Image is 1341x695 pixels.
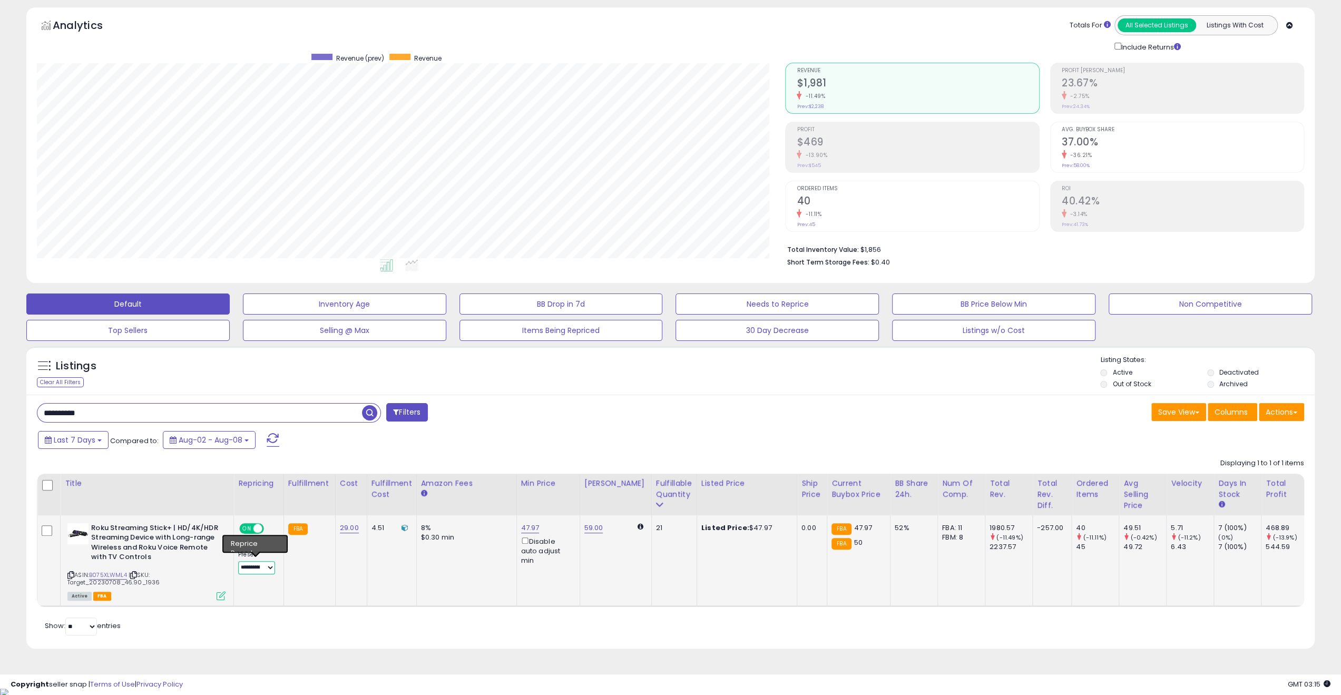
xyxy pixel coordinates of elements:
[990,523,1032,533] div: 1980.57
[1171,523,1213,533] div: 5.71
[65,478,229,489] div: Title
[336,54,384,63] span: Revenue (prev)
[797,195,1039,209] h2: 40
[1066,92,1090,100] small: -2.75%
[797,103,823,110] small: Prev: $2,238
[45,621,121,631] span: Show: entries
[797,127,1039,133] span: Profit
[942,523,977,533] div: FBA: 11
[37,377,84,387] div: Clear All Filters
[1062,127,1304,133] span: Avg. Buybox Share
[262,524,279,533] span: OFF
[1151,403,1206,421] button: Save View
[1062,162,1090,169] small: Prev: 58.00%
[1266,523,1308,533] div: 468.89
[1219,368,1259,377] label: Deactivated
[163,431,256,449] button: Aug-02 - Aug-08
[1076,542,1119,552] div: 45
[179,435,242,445] span: Aug-02 - Aug-08
[1062,103,1090,110] small: Prev: 24.34%
[797,68,1039,74] span: Revenue
[11,680,183,690] div: seller snap | |
[892,320,1095,341] button: Listings w/o Cost
[56,359,96,374] h5: Listings
[521,478,575,489] div: Min Price
[831,478,886,500] div: Current Buybox Price
[1107,41,1193,53] div: Include Returns
[93,592,111,601] span: FBA
[110,436,159,446] span: Compared to:
[521,535,572,566] div: Disable auto adjust min
[421,489,427,498] small: Amazon Fees.
[238,540,276,549] div: Win BuyBox
[701,523,749,533] b: Listed Price:
[1208,403,1257,421] button: Columns
[371,478,412,500] div: Fulfillment Cost
[676,293,879,315] button: Needs to Reprice
[854,537,863,547] span: 50
[1123,478,1162,511] div: Avg Selling Price
[892,293,1095,315] button: BB Price Below Min
[1218,542,1261,552] div: 7 (100%)
[1123,542,1166,552] div: 49.72
[990,478,1028,500] div: Total Rev.
[414,54,442,63] span: Revenue
[1066,210,1088,218] small: -3.14%
[656,523,689,533] div: 21
[67,523,226,599] div: ASIN:
[26,293,230,315] button: Default
[1076,478,1114,500] div: Ordered Items
[990,542,1032,552] div: 2237.57
[1062,186,1304,192] span: ROI
[26,320,230,341] button: Top Sellers
[421,523,508,533] div: 8%
[1062,221,1088,228] small: Prev: 41.73%
[797,186,1039,192] span: Ordered Items
[1218,478,1257,500] div: Days In Stock
[996,533,1023,542] small: (-11.49%)
[238,551,276,575] div: Preset:
[584,523,603,533] a: 59.00
[340,523,359,533] a: 29.00
[1266,478,1304,500] div: Total Profit
[54,435,95,445] span: Last 7 Days
[11,679,49,689] strong: Copyright
[584,478,647,489] div: [PERSON_NAME]
[1062,68,1304,74] span: Profit [PERSON_NAME]
[1062,136,1304,150] h2: 37.00%
[1066,151,1092,159] small: -36.21%
[1062,77,1304,91] h2: 23.67%
[1037,478,1067,511] div: Total Rev. Diff.
[831,538,851,550] small: FBA
[1112,368,1132,377] label: Active
[797,162,820,169] small: Prev: $545
[1123,523,1166,533] div: 49.51
[371,523,408,533] div: 4.51
[801,523,819,533] div: 0.00
[801,210,821,218] small: -11.11%
[1100,355,1315,365] p: Listing States:
[797,136,1039,150] h2: $469
[521,523,540,533] a: 47.97
[831,523,851,535] small: FBA
[1076,523,1119,533] div: 40
[459,293,663,315] button: BB Drop in 7d
[53,18,123,35] h5: Analytics
[340,478,363,489] div: Cost
[787,258,869,267] b: Short Term Storage Fees:
[797,77,1039,91] h2: $1,981
[91,523,219,565] b: Roku Streaming Stick+ | HD/4K/HDR Streaming Device with Long-range Wireless and Roku Voice Remote...
[801,92,825,100] small: -11.49%
[701,523,789,533] div: $47.97
[797,221,815,228] small: Prev: 45
[1288,679,1330,689] span: 2025-08-17 03:15 GMT
[1118,18,1196,32] button: All Selected Listings
[1218,500,1225,510] small: Days In Stock.
[656,478,692,500] div: Fulfillable Quantity
[386,403,427,422] button: Filters
[787,245,858,254] b: Total Inventory Value:
[676,320,879,341] button: 30 Day Decrease
[243,293,446,315] button: Inventory Age
[288,523,308,535] small: FBA
[854,523,873,533] span: 47.97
